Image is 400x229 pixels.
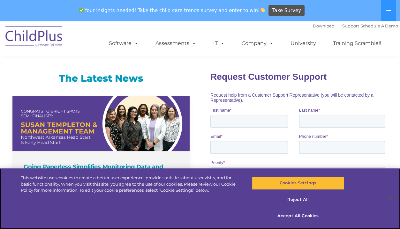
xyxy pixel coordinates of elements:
a: Take Survey [268,5,305,16]
a: Assessments [149,37,203,50]
div: This website uses cookies to create a better user experience, provide statistics about user visit... [21,175,240,194]
a: Software [102,37,145,50]
button: Reject All [252,193,344,206]
button: Cookies Settings [252,176,344,190]
h4: Going Paperless Simplifies Monitoring Data and Running Reports [24,162,180,180]
a: University [284,37,322,50]
span: Take Survey [272,5,301,16]
a: Download [313,23,335,28]
a: Schedule A Demo [360,23,398,28]
button: Close [383,191,397,205]
a: Company [235,37,280,50]
img: ✅ [79,8,84,12]
img: 👏 [260,8,265,12]
span: Your insights needed! Take the child care trends survey and enter to win! [77,4,268,17]
h3: The Latest News [12,72,190,85]
a: IT [207,37,231,50]
a: Support [342,23,359,28]
img: ChildPlus by Procare Solutions [2,21,66,53]
button: Accept All Cookies [252,209,344,223]
font: | [313,23,398,28]
a: Training Scramble!! [327,37,388,50]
